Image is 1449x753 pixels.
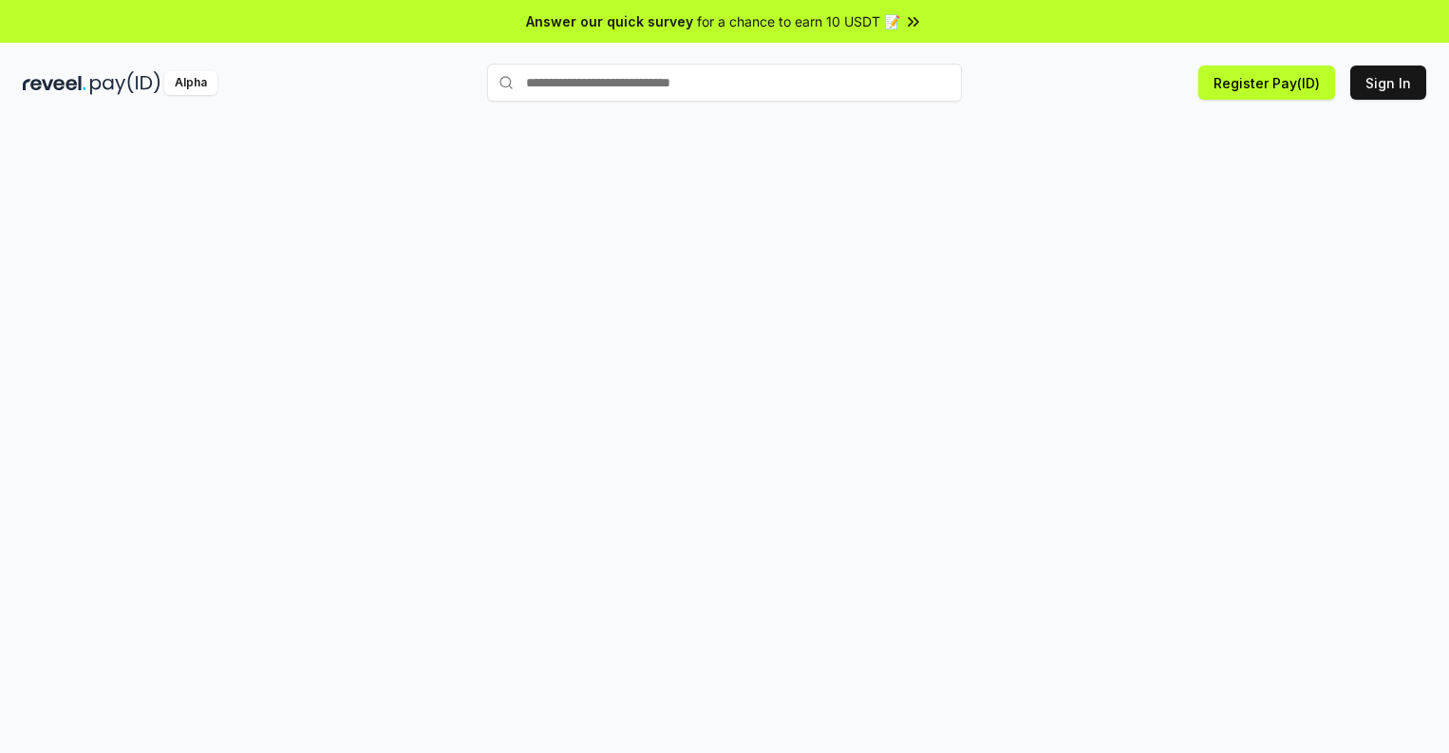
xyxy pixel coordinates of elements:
[1198,66,1335,100] button: Register Pay(ID)
[1350,66,1426,100] button: Sign In
[697,11,900,31] span: for a chance to earn 10 USDT 📝
[164,71,217,95] div: Alpha
[90,71,160,95] img: pay_id
[23,71,86,95] img: reveel_dark
[526,11,693,31] span: Answer our quick survey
